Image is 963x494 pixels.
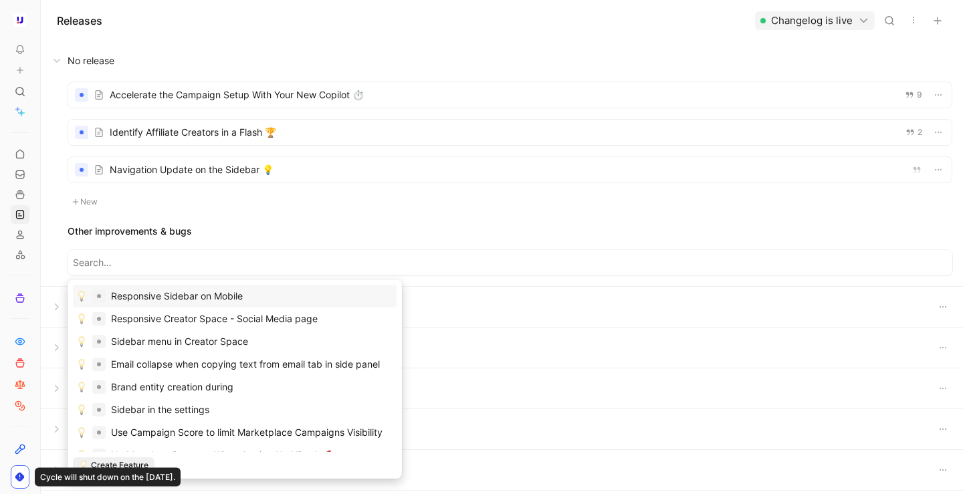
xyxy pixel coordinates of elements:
[111,356,380,372] div: Email collapse when copying text from email tab in side panel
[35,468,181,487] div: Cycle will shut down on the [DATE].
[111,424,383,441] div: Use Campaign Score to limit Marketplace Campaigns Visibility
[111,288,243,304] div: Responsive Sidebar on Mobile
[79,461,88,470] img: 💡
[11,11,29,29] button: Upfluence
[57,13,102,29] h1: Releases
[73,255,947,271] input: Search…
[76,336,87,347] img: 💡
[68,223,952,239] div: Other improvements & bugs
[111,447,331,463] div: No More Lost Progress When Setting Up UPay! 🚀
[76,359,87,370] img: 💡
[76,314,87,324] img: 💡
[111,402,209,418] div: Sidebar in the settings
[111,334,248,350] div: Sidebar menu in Creator Space
[91,459,148,472] span: Create Feature
[76,382,87,392] img: 💡
[76,450,87,461] img: 💡
[918,128,922,136] span: 2
[76,427,87,438] img: 💡
[755,11,875,30] button: Changelog is live
[902,88,925,102] button: 9
[111,311,318,327] div: Responsive Creator Space - Social Media page
[68,194,102,210] button: New
[13,13,27,27] img: Upfluence
[76,404,87,415] img: 💡
[111,379,233,395] div: Brand entity creation during
[903,125,925,140] button: 2
[76,291,87,301] img: 💡
[917,91,922,99] span: 9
